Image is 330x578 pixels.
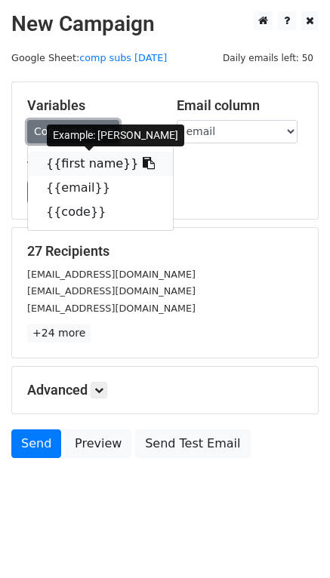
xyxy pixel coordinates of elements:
iframe: Chat Widget [254,506,330,578]
a: Send Test Email [135,429,250,458]
small: [EMAIL_ADDRESS][DOMAIN_NAME] [27,269,196,280]
a: {{email}} [28,176,173,200]
h2: New Campaign [11,11,319,37]
h5: Variables [27,97,154,114]
small: Google Sheet: [11,52,167,63]
h5: Email column [177,97,304,114]
a: Daily emails left: 50 [217,52,319,63]
small: [EMAIL_ADDRESS][DOMAIN_NAME] [27,285,196,297]
a: Send [11,429,61,458]
small: [EMAIL_ADDRESS][DOMAIN_NAME] [27,303,196,314]
a: comp subs [DATE] [79,52,167,63]
div: Example: [PERSON_NAME] [47,125,184,146]
a: Preview [65,429,131,458]
a: {{first name}} [28,152,173,176]
a: +24 more [27,324,91,343]
h5: 27 Recipients [27,243,303,260]
h5: Advanced [27,382,303,398]
a: Copy/paste... [27,120,119,143]
span: Daily emails left: 50 [217,50,319,66]
a: {{code}} [28,200,173,224]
